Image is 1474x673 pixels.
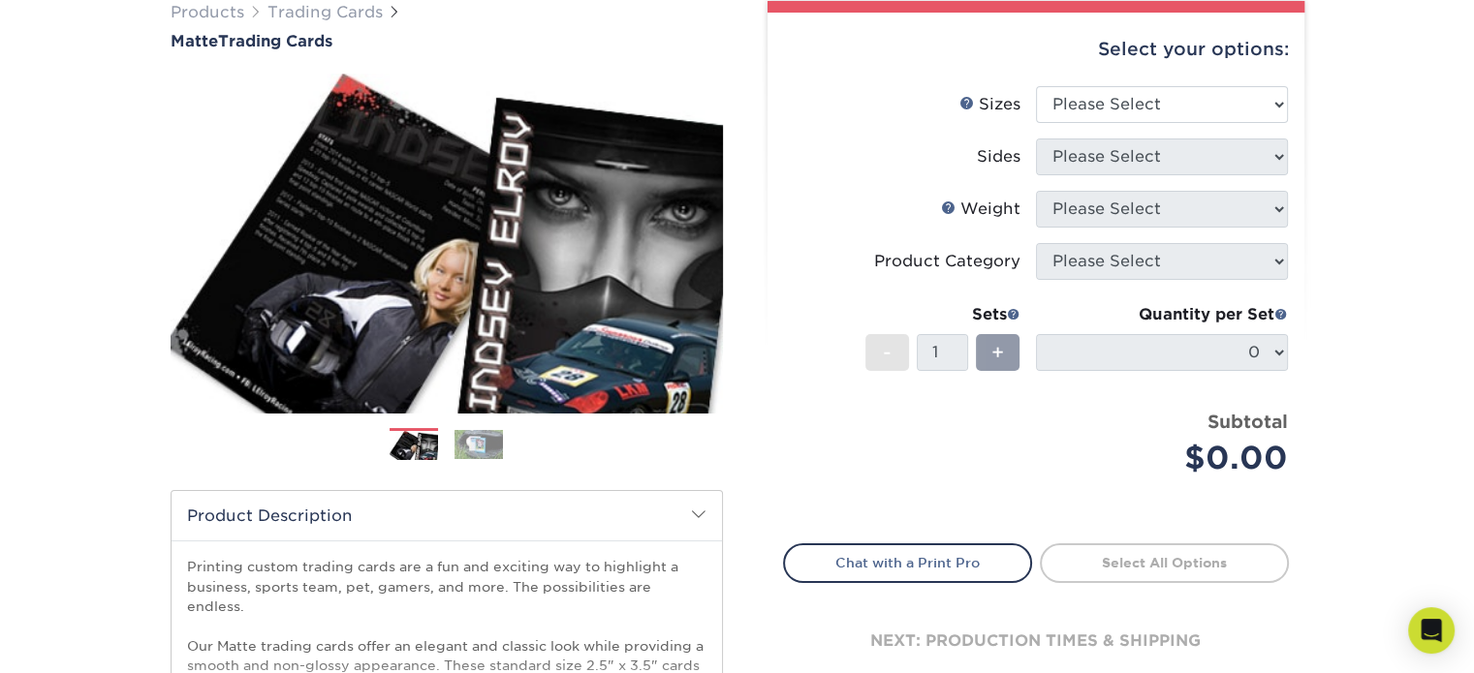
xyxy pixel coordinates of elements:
strong: Subtotal [1207,411,1288,432]
div: Sides [977,145,1020,168]
div: Sets [865,303,1020,326]
a: Trading Cards [267,3,383,21]
div: Open Intercom Messenger [1408,607,1455,654]
div: Weight [941,198,1020,221]
span: Matte [171,32,218,50]
div: Sizes [959,93,1020,116]
a: Chat with a Print Pro [783,543,1032,582]
h1: Trading Cards [171,32,723,50]
a: Products [171,3,244,21]
img: Matte 01 [171,52,723,434]
img: Trading Cards 02 [455,430,503,459]
span: + [991,338,1004,367]
div: $0.00 [1051,435,1288,481]
img: Trading Cards 01 [390,429,438,462]
h2: Product Description [172,491,722,540]
a: MatteTrading Cards [171,32,723,50]
div: Select your options: [783,13,1289,86]
div: Product Category [874,250,1020,273]
span: - [883,338,892,367]
div: Quantity per Set [1036,303,1288,326]
a: Select All Options [1040,543,1289,582]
